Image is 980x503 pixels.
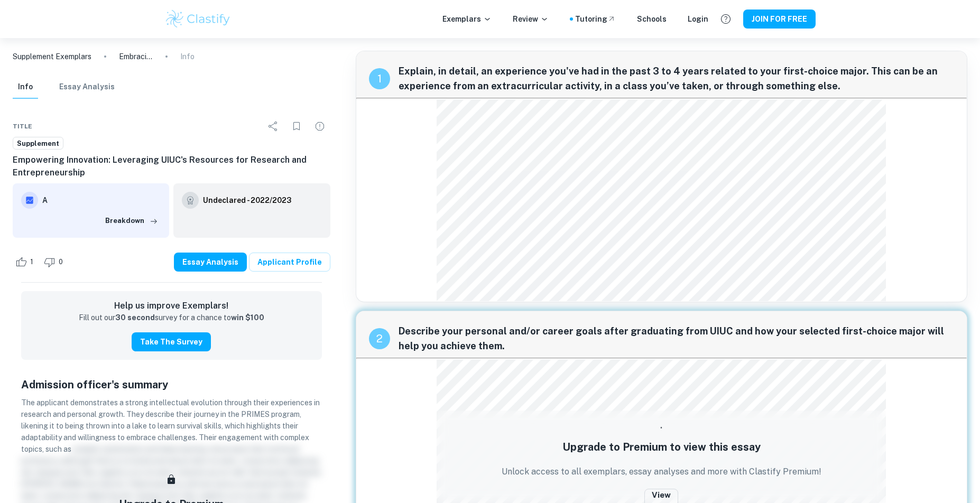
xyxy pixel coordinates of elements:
button: Take the Survey [132,332,211,351]
a: Schools [637,13,667,25]
a: Supplement [13,137,63,150]
h5: Upgrade to Premium to view this essay [562,439,761,455]
span: Supplement [13,138,63,149]
p: Fill out our survey for a chance to [79,312,264,324]
span: 1 [24,257,39,267]
h6: A [42,194,161,206]
div: Bookmark [286,116,307,137]
strong: win $100 [231,313,264,322]
span: Explain, in detail, an experience you've had in the past 3 to 4 years related to your first-choic... [399,64,954,94]
a: Undeclared - 2022/2023 [203,192,291,209]
p: Embracing Uncertainty: My Journey in Compiler Optimization Research [119,51,153,62]
button: Essay Analysis [174,253,247,272]
p: Unlock access to all exemplars, essay analyses and more with Clastify Premium! [502,465,821,478]
a: Tutoring [575,13,616,25]
div: recipe [369,68,390,89]
div: recipe [369,328,390,349]
a: Supplement Exemplars [13,51,91,62]
button: Breakdown [103,213,161,229]
div: Share [263,116,284,137]
button: Info [13,76,38,99]
h6: Help us improve Exemplars! [30,300,313,312]
button: JOIN FOR FREE [743,10,816,29]
p: Info [180,51,195,62]
button: Help and Feedback [717,10,735,28]
a: Applicant Profile [249,253,330,272]
span: 0 [53,257,69,267]
span: Describe your personal and/or career goals after graduating from UIUC and how your selected first... [399,324,954,353]
p: Exemplars [442,13,492,25]
div: Report issue [309,116,330,137]
span: The applicant demonstrates a strong intellectual evolution through their experiences in research ... [21,398,320,453]
p: Review [513,13,549,25]
div: Dislike [41,254,69,271]
strong: 30 second [115,313,155,322]
h6: Empowering Innovation: Leveraging UIUC's Resources for Research and Entrepreneurship [13,154,330,179]
h6: Undeclared - 2022/2023 [203,194,291,206]
button: Essay Analysis [59,76,115,99]
span: Title [13,122,32,131]
img: Clastify logo [164,8,232,30]
div: Like [13,254,39,271]
h5: Admission officer's summary [21,377,322,393]
a: Login [688,13,708,25]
